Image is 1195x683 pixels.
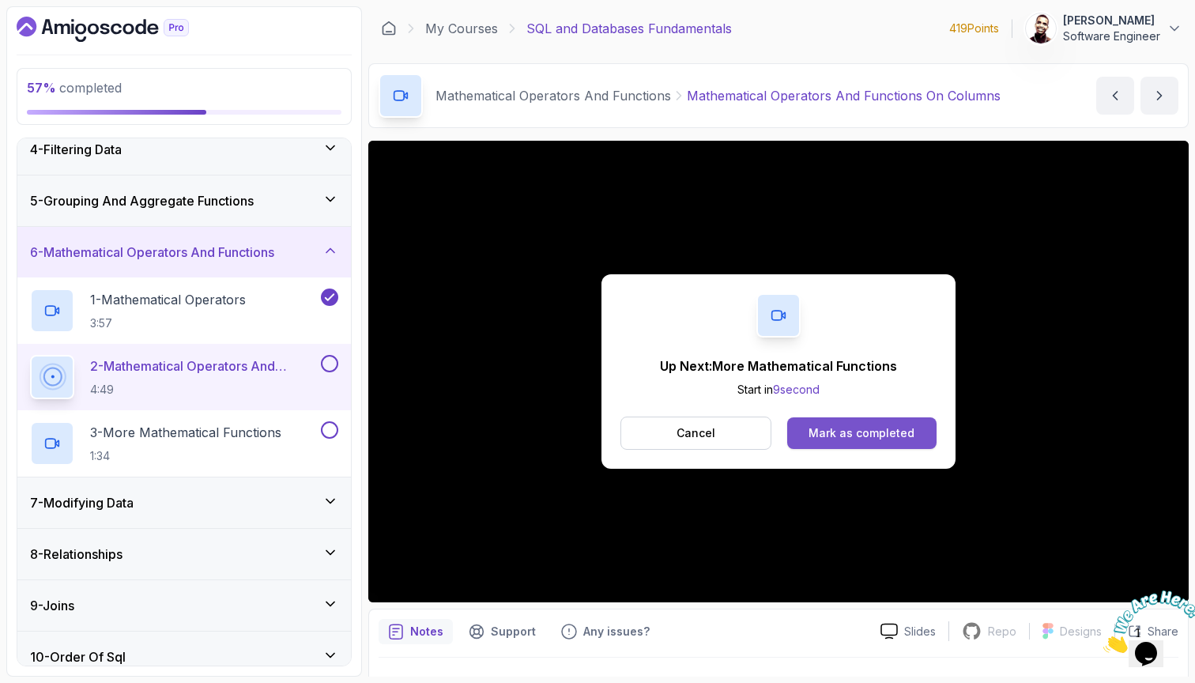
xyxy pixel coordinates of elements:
img: user profile image [1026,13,1056,43]
h3: 10 - Order Of Sql [30,647,126,666]
button: Feedback button [552,619,659,644]
p: Repo [988,624,1016,640]
p: Mathematical Operators And Functions [435,86,671,105]
button: 1-Mathematical Operators3:57 [30,289,338,333]
p: Start in [660,382,897,398]
button: notes button [379,619,453,644]
p: SQL and Databases Fundamentals [526,19,732,38]
span: completed [27,80,122,96]
button: 3-More Mathematical Functions1:34 [30,421,338,466]
h3: 7 - Modifying Data [30,493,134,512]
span: 57 % [27,80,56,96]
a: Dashboard [17,17,225,42]
button: previous content [1096,77,1134,115]
h3: 8 - Relationships [30,545,123,564]
button: 10-Order Of Sql [17,632,351,682]
button: Cancel [620,417,771,450]
p: [PERSON_NAME] [1063,13,1160,28]
button: 9-Joins [17,580,351,631]
button: 7-Modifying Data [17,477,351,528]
a: My Courses [425,19,498,38]
iframe: chat widget [1097,584,1195,659]
p: Cancel [677,425,715,441]
p: 2 - Mathematical Operators And Functions On Columns [90,357,318,375]
p: 1 - Mathematical Operators [90,290,246,309]
button: 2-Mathematical Operators And Functions On Columns4:49 [30,355,338,399]
button: 4-Filtering Data [17,124,351,175]
h3: 9 - Joins [30,596,74,615]
p: Software Engineer [1063,28,1160,44]
p: Mathematical Operators And Functions On Columns [687,86,1001,105]
p: Any issues? [583,624,650,640]
p: 3 - More Mathematical Functions [90,423,281,442]
p: Slides [904,624,936,640]
p: 3:57 [90,315,246,331]
h3: 5 - Grouping And Aggregate Functions [30,191,254,210]
button: Mark as completed [787,417,937,449]
p: Up Next: More Mathematical Functions [660,357,897,375]
button: Support button [459,619,545,644]
img: Chat attention grabber [6,6,104,69]
span: 9 second [773,383,820,396]
p: 419 Points [949,21,999,36]
button: 6-Mathematical Operators And Functions [17,227,351,277]
h3: 4 - Filtering Data [30,140,122,159]
a: Dashboard [381,21,397,36]
p: Designs [1060,624,1102,640]
a: Slides [868,623,948,640]
button: user profile image[PERSON_NAME]Software Engineer [1025,13,1182,44]
button: 5-Grouping And Aggregate Functions [17,175,351,226]
p: Support [491,624,536,640]
h3: 6 - Mathematical Operators And Functions [30,243,274,262]
div: Mark as completed [809,425,914,441]
span: 1 [6,6,13,20]
p: 4:49 [90,382,318,398]
p: 1:34 [90,448,281,464]
p: Notes [410,624,443,640]
button: 8-Relationships [17,529,351,579]
iframe: 2 - Mathematical Operators and Functions On Columns [368,141,1189,602]
button: next content [1140,77,1178,115]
